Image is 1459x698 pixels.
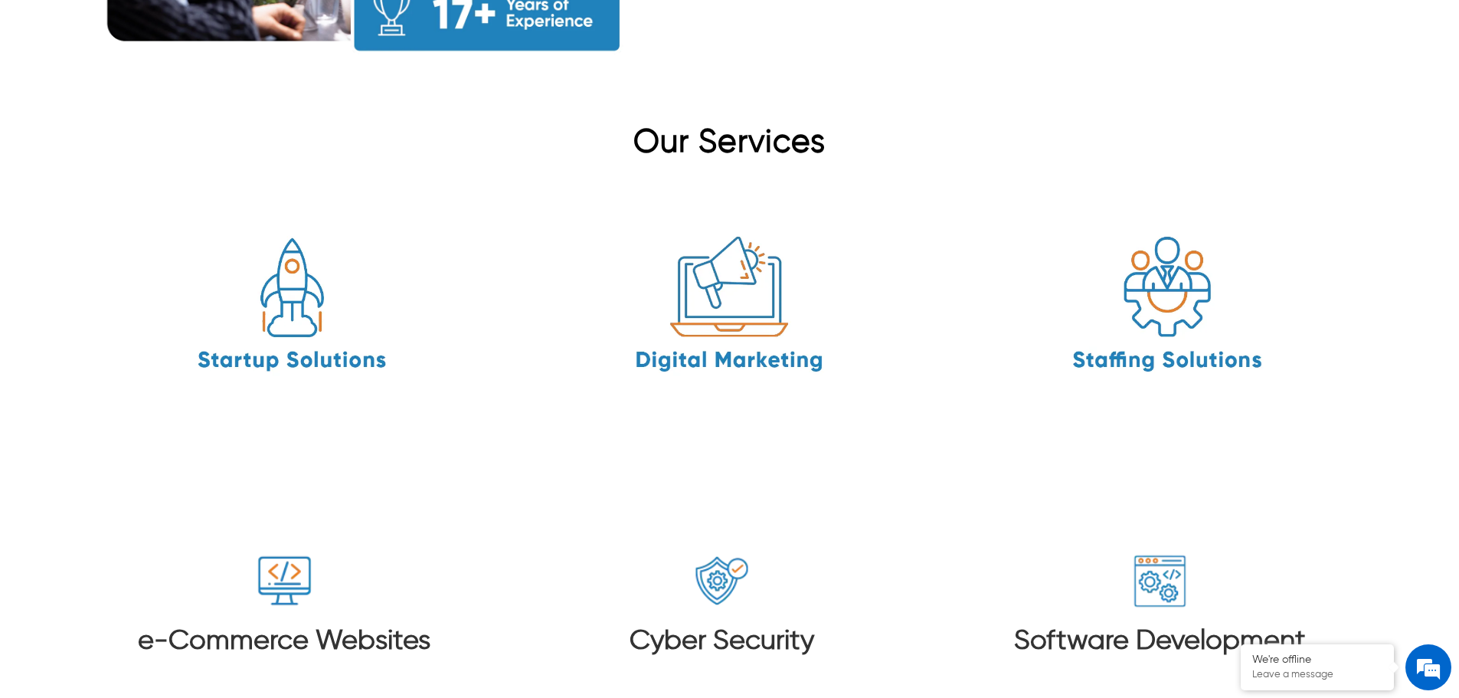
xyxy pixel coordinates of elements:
[26,92,64,100] img: logo_Zg8I0qSkbAqR2WFHt3p6CTuqpyXMFPubPcD2OT02zFN43Cy9FUNNG3NEPhM_Q1qe_.png
[1014,625,1306,658] h3: Software Development
[251,8,288,44] div: Minimize live chat window
[224,472,278,493] em: Submit
[120,401,195,412] em: Driven by SalesIQ
[693,552,751,610] img: itvert-service-icons-cyber-security
[256,552,313,610] img: itvert-service-icons-e-commerce-websites
[80,86,257,106] div: Leave a message
[1252,654,1382,667] div: We're offline
[138,625,430,658] h3: e-Commerce Websites
[1131,552,1189,610] img: software-development
[106,402,116,411] img: salesiqlogo_leal7QplfZFryJ6FIlVepeu7OftD7mt8q6exU6-34PB8prfIgodN67KcxXM9Y7JQ_.png
[73,192,511,422] a: Startup Solution
[8,418,292,472] textarea: Type your message and click 'Submit'
[73,123,1386,169] h2: Our Services
[177,192,407,422] img: Startup Solution
[1052,192,1282,422] img: Staffing Solution
[525,552,918,696] a: itvert-service-icons-cyber-securityCyber Security
[615,192,845,422] img: Digital Marketing
[630,625,814,658] h3: Cyber Security
[1252,669,1382,681] p: Leave a message
[32,193,267,348] span: We are offline. Please leave us a message.
[948,192,1386,422] a: Staffing Solution
[963,552,1356,696] a: software-developmentSoftware Development
[511,192,949,422] a: Digital Marketing
[87,552,481,696] a: itvert-service-icons-e-commerce-websitese-Commerce Websites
